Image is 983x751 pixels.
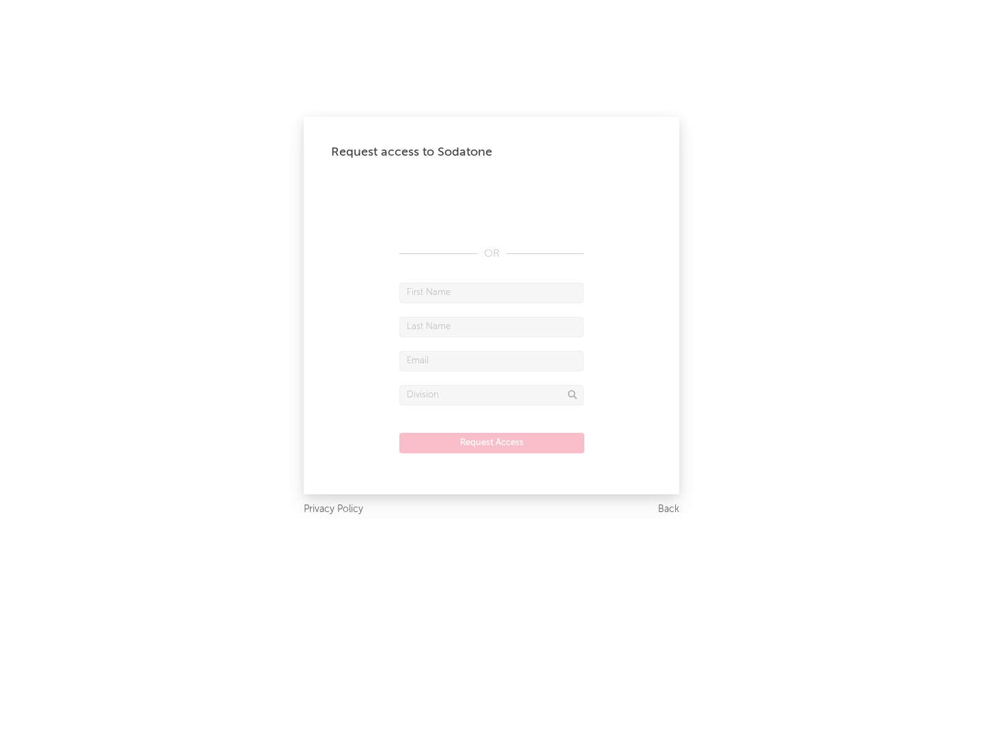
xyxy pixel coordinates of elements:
a: Privacy Policy [304,501,363,518]
input: Last Name [399,317,584,337]
input: Division [399,385,584,406]
div: OR [399,246,584,262]
input: First Name [399,283,584,303]
a: Back [658,501,679,518]
input: Email [399,351,584,371]
button: Request Access [399,433,584,453]
div: Request access to Sodatone [331,144,652,160]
